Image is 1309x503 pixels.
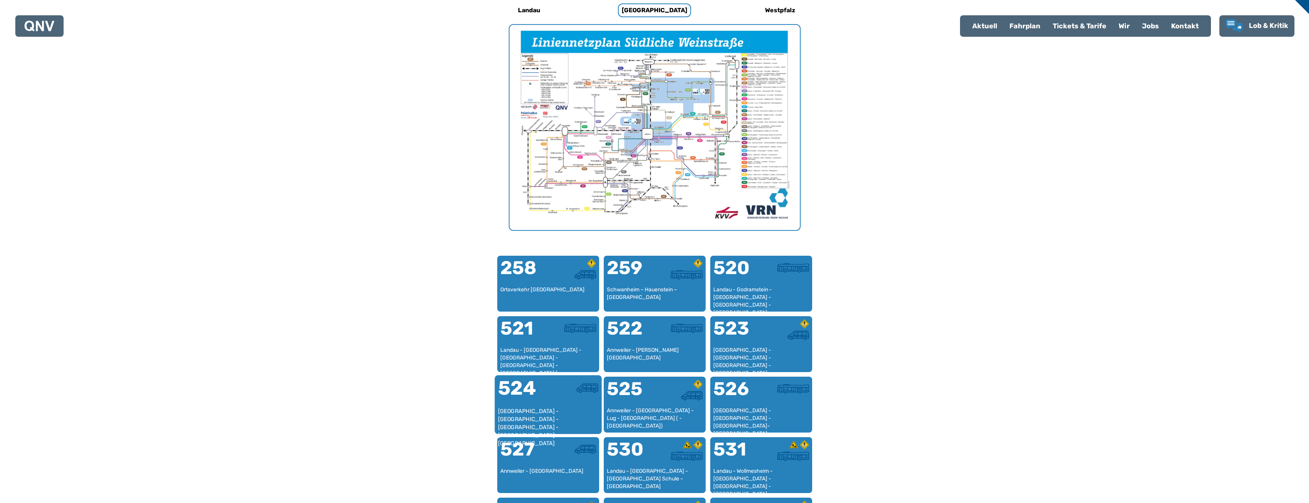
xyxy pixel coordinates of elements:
div: Landau - Godramstein - [GEOGRAPHIC_DATA] - [GEOGRAPHIC_DATA] - [GEOGRAPHIC_DATA] [713,286,809,309]
img: Kleinbus [681,391,702,400]
li: 1 von 1 [510,25,800,230]
a: Aktuell [966,16,1003,36]
img: Kleinbus [575,270,596,279]
div: Ortsverkehr [GEOGRAPHIC_DATA] [500,286,596,309]
div: [GEOGRAPHIC_DATA] - [GEOGRAPHIC_DATA] - [GEOGRAPHIC_DATA] - [GEOGRAPHIC_DATA] [713,346,809,369]
a: QNV Logo [25,18,54,34]
img: Überlandbus [671,452,703,461]
span: Lob & Kritik [1249,21,1288,30]
div: 527 [500,440,548,468]
h6: Westpfalz [762,4,798,16]
div: 259 [607,259,655,286]
div: Annweiler - [GEOGRAPHIC_DATA] - Lug - [GEOGRAPHIC_DATA] ( - [GEOGRAPHIC_DATA]) [607,407,703,430]
h6: [GEOGRAPHIC_DATA] [618,3,691,17]
div: 531 [713,440,761,468]
a: Fahrplan [1003,16,1047,36]
div: 525 [607,380,655,407]
img: Überlandbus [777,384,809,394]
img: Netzpläne Südpfalz Seite 1 von 1 [510,25,800,230]
a: Wir [1112,16,1136,36]
a: Landau [478,1,580,20]
div: Landau - [GEOGRAPHIC_DATA] - [GEOGRAPHIC_DATA] Schule - [GEOGRAPHIC_DATA] [607,467,703,490]
div: Schwanheim – Hauenstein – [GEOGRAPHIC_DATA] [607,286,703,309]
div: [GEOGRAPHIC_DATA] - [GEOGRAPHIC_DATA] - [GEOGRAPHIC_DATA] - [GEOGRAPHIC_DATA] - [GEOGRAPHIC_DATA] [498,407,598,431]
div: Annweiler - [GEOGRAPHIC_DATA] [500,467,596,490]
a: Tickets & Tarife [1047,16,1112,36]
img: Überlandbus [671,270,703,279]
div: 523 [713,319,761,347]
div: 524 [498,379,548,407]
a: [GEOGRAPHIC_DATA] [604,1,706,20]
img: Überlandbus [564,324,596,333]
a: Kontakt [1165,16,1205,36]
h6: Landau [515,4,543,16]
div: Annweiler - [PERSON_NAME][GEOGRAPHIC_DATA] [607,346,703,369]
a: Jobs [1136,16,1165,36]
img: Kleinbus [576,383,598,393]
div: Landau - Wollmesheim - [GEOGRAPHIC_DATA] - [GEOGRAPHIC_DATA] - [GEOGRAPHIC_DATA] - [GEOGRAPHIC_DATA] [713,467,809,490]
a: Lob & Kritik [1225,19,1288,33]
div: 520 [713,259,761,286]
div: 258 [500,259,548,286]
a: Westpfalz [729,1,831,20]
img: Kleinbus [575,445,596,454]
img: QNV Logo [25,21,54,31]
div: My Favorite Images [510,25,800,230]
img: Überlandbus [671,324,703,333]
div: 521 [500,319,548,347]
div: 522 [607,319,655,347]
img: Überlandbus [777,263,809,273]
img: Überlandbus [777,452,809,461]
img: Kleinbus [788,331,809,340]
div: 526 [713,380,761,407]
div: Landau - [GEOGRAPHIC_DATA] - [GEOGRAPHIC_DATA] - [GEOGRAPHIC_DATA] - [GEOGRAPHIC_DATA] ( - [GEOGR... [500,346,596,369]
div: [GEOGRAPHIC_DATA] - [GEOGRAPHIC_DATA] - [GEOGRAPHIC_DATA]-[GEOGRAPHIC_DATA] [713,407,809,430]
div: 530 [607,440,655,468]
